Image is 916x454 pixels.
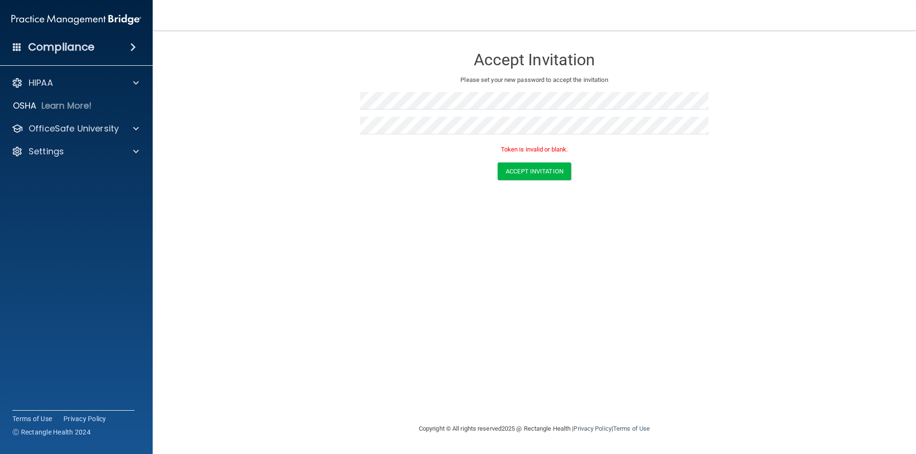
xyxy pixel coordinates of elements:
[367,74,701,86] p: Please set your new password to accept the invitation
[12,414,52,424] a: Terms of Use
[573,425,611,432] a: Privacy Policy
[360,144,708,155] p: Token is invalid or blank.
[498,162,571,180] button: Accept Invitation
[29,146,64,157] p: Settings
[29,123,119,134] p: OfficeSafe University
[11,146,139,157] a: Settings
[11,10,141,29] img: PMB logo
[11,123,139,134] a: OfficeSafe University
[42,100,92,111] p: Learn More!
[13,100,37,111] p: OSHA
[28,40,94,54] h4: Compliance
[360,51,708,69] h3: Accept Invitation
[11,77,139,89] a: HIPAA
[751,386,905,424] iframe: Drift Widget Chat Controller
[29,77,53,89] p: HIPAA
[613,425,650,432] a: Terms of Use
[63,414,106,424] a: Privacy Policy
[360,414,708,444] div: Copyright © All rights reserved 2025 @ Rectangle Health | |
[12,427,91,437] span: Ⓒ Rectangle Health 2024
